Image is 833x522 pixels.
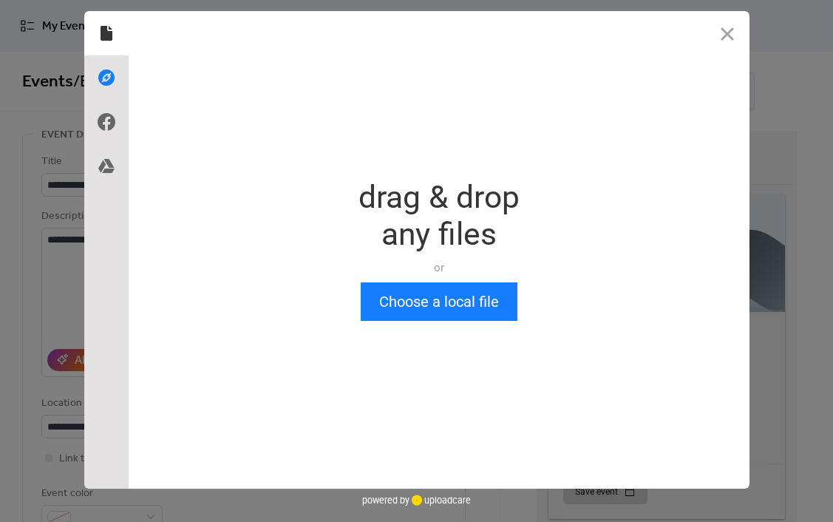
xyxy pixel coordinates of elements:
div: or [358,260,520,275]
div: Google Drive [84,144,129,189]
div: powered by [362,489,471,511]
button: Choose a local file [361,282,517,321]
div: Direct Link [84,55,129,100]
div: drag & drop any files [358,179,520,253]
button: Close [705,11,749,55]
div: Facebook [84,100,129,144]
div: Local Files [84,11,129,55]
a: uploadcare [409,495,471,506]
